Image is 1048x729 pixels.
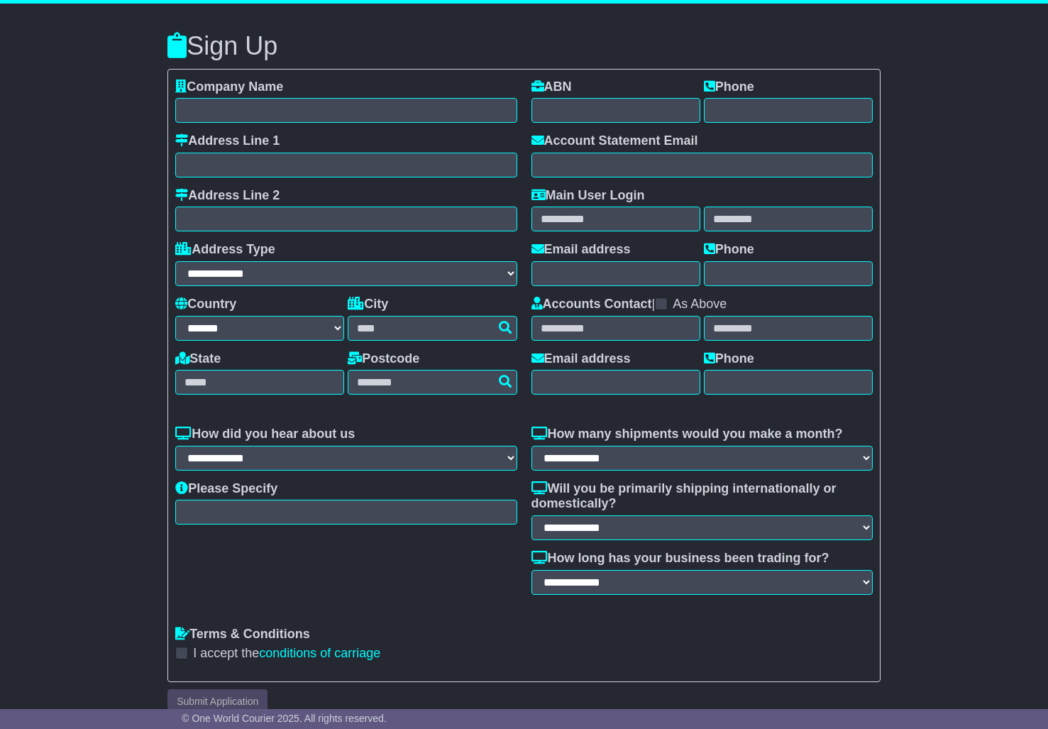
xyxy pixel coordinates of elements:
label: Company Name [175,80,283,95]
label: ABN [531,80,572,95]
button: Submit Application [167,689,267,714]
label: I accept the [193,646,380,662]
label: How long has your business been trading for? [531,551,829,566]
label: Will you be primarily shipping internationally or domestically? [531,481,873,512]
label: How did you hear about us [175,427,355,442]
label: State [175,351,221,367]
label: Phone [704,242,754,258]
label: Address Type [175,242,275,258]
label: As Above [673,297,727,312]
label: Accounts Contact [531,297,652,312]
label: Phone [704,351,754,367]
span: © One World Courier 2025. All rights reserved. [182,713,387,724]
label: City [348,297,388,312]
label: Terms & Conditions [175,627,310,642]
label: Account Statement Email [531,133,698,149]
h3: Sign Up [167,32,881,60]
div: | [531,297,873,316]
label: Address Line 2 [175,188,280,204]
label: Phone [704,80,754,95]
label: How many shipments would you make a month? [531,427,843,442]
a: conditions of carriage [259,646,380,660]
label: Please Specify [175,481,277,497]
label: Main User Login [531,188,645,204]
label: Postcode [348,351,419,367]
label: Address Line 1 [175,133,280,149]
label: Email address [531,242,631,258]
label: Email address [531,351,631,367]
label: Country [175,297,236,312]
